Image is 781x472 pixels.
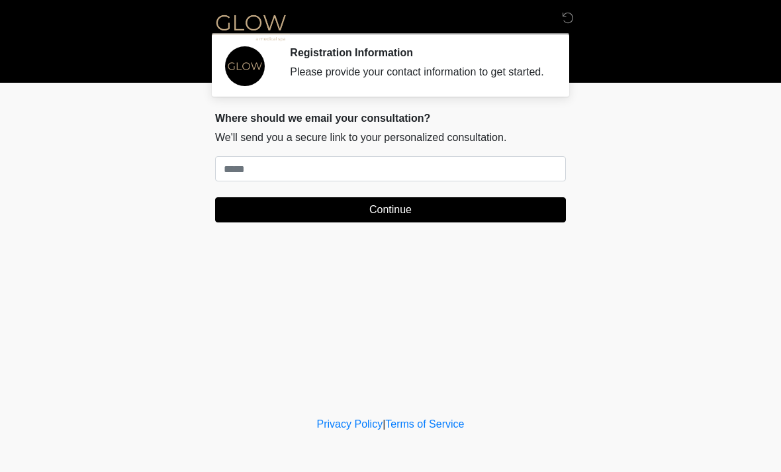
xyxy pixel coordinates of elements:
[317,418,383,430] a: Privacy Policy
[290,64,546,80] div: Please provide your contact information to get started.
[215,197,566,222] button: Continue
[202,10,300,44] img: Glow Medical Spa Logo
[385,418,464,430] a: Terms of Service
[225,46,265,86] img: Agent Avatar
[215,130,566,146] p: We'll send you a secure link to your personalized consultation.
[215,112,566,124] h2: Where should we email your consultation?
[383,418,385,430] a: |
